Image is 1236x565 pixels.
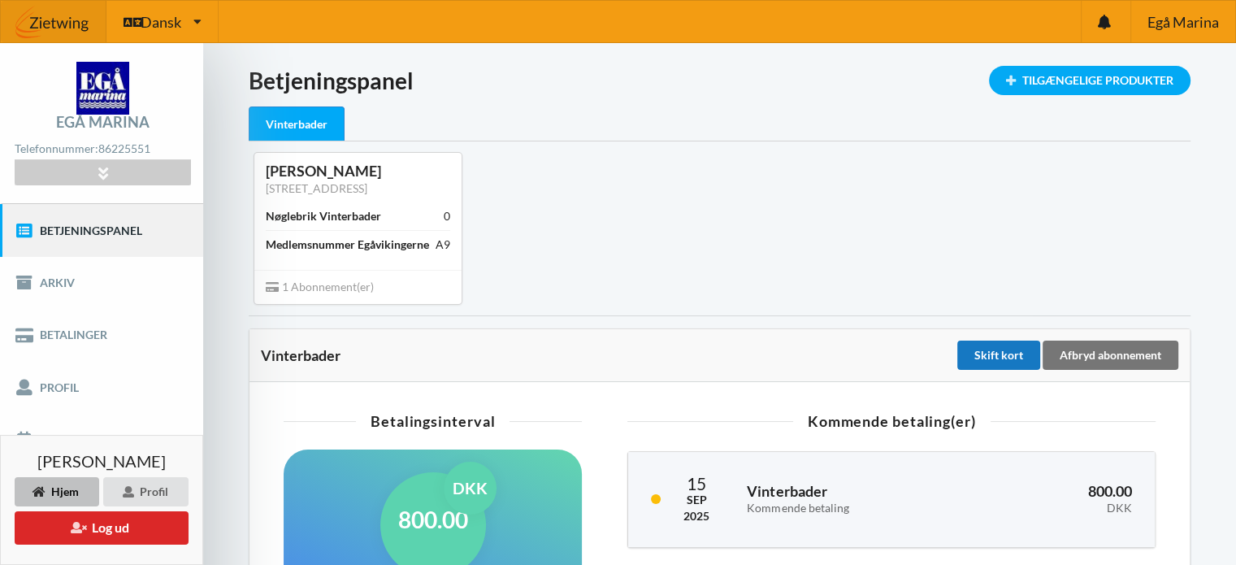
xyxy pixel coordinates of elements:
span: [PERSON_NAME] [37,453,166,469]
div: Nøglebrik Vinterbader [266,208,381,224]
div: DKK [444,462,497,515]
div: Sep [683,492,709,508]
button: Log ud [15,511,189,545]
div: Kommende betaling(er) [627,414,1156,428]
div: Vinterbader [249,106,345,141]
div: Skift kort [957,341,1040,370]
div: Kommende betaling [747,502,956,515]
h1: Betjeningspanel [249,66,1190,95]
div: Medlemsnummer Egåvikingerne [266,237,429,253]
div: [PERSON_NAME] [266,162,450,180]
div: Afbryd abonnement [1043,341,1178,370]
div: Profil [103,477,189,506]
h3: Vinterbader [747,482,956,515]
div: Hjem [15,477,99,506]
div: A9 [436,237,450,253]
div: 2025 [683,508,709,524]
div: Egå Marina [56,115,150,129]
span: Dansk [141,15,181,29]
h1: 800.00 [398,505,468,534]
h3: 800.00 [980,482,1132,515]
strong: 86225551 [98,141,150,155]
span: 1 Abonnement(er) [266,280,374,293]
a: [STREET_ADDRESS] [266,181,367,195]
div: Telefonnummer: [15,138,190,160]
span: Egå Marina [1147,15,1218,29]
img: logo [76,62,129,115]
div: 0 [444,208,450,224]
div: 15 [683,475,709,492]
div: DKK [980,502,1132,515]
div: Betalingsinterval [284,414,582,428]
div: Vinterbader [261,347,954,363]
div: Tilgængelige Produkter [989,66,1190,95]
